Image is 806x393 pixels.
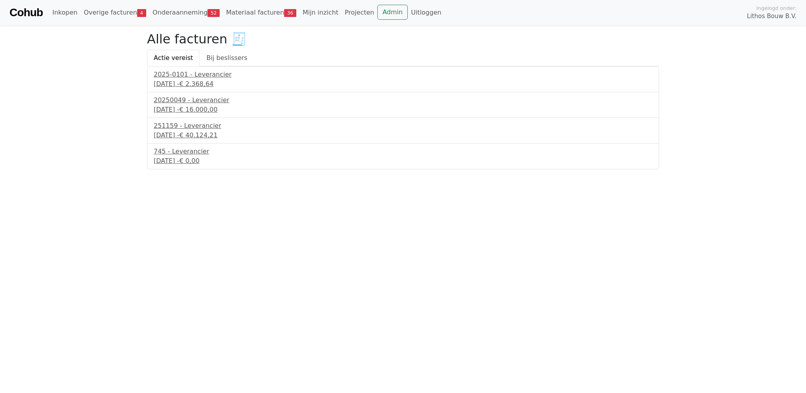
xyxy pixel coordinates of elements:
[756,4,797,12] span: Ingelogd onder:
[207,9,220,17] span: 52
[147,32,659,47] h2: Alle facturen 🧾
[154,156,652,166] div: [DATE] -
[154,95,652,114] a: 20250049 - Leverancier[DATE] -€ 16.000,00
[154,121,652,131] div: 251159 - Leverancier
[154,79,652,89] div: [DATE] -
[137,9,146,17] span: 4
[154,131,652,140] div: [DATE] -
[223,5,299,21] a: Materiaal facturen36
[200,50,254,66] a: Bij beslissers
[9,3,43,22] a: Cohub
[179,106,218,113] span: € 16.000,00
[49,5,80,21] a: Inkopen
[408,5,444,21] a: Uitloggen
[179,131,218,139] span: € 40.124,21
[147,50,200,66] a: Actie vereist
[747,12,797,21] span: Lithos Bouw B.V.
[154,70,652,89] a: 2025-0101 - Leverancier[DATE] -€ 2.368,64
[299,5,342,21] a: Mijn inzicht
[154,147,652,156] div: 745 - Leverancier
[149,5,223,21] a: Onderaanneming52
[179,157,200,165] span: € 0,00
[341,5,377,21] a: Projecten
[377,5,408,20] a: Admin
[154,70,652,79] div: 2025-0101 - Leverancier
[154,95,652,105] div: 20250049 - Leverancier
[154,121,652,140] a: 251159 - Leverancier[DATE] -€ 40.124,21
[179,80,214,88] span: € 2.368,64
[284,9,296,17] span: 36
[154,105,652,114] div: [DATE] -
[154,147,652,166] a: 745 - Leverancier[DATE] -€ 0,00
[81,5,149,21] a: Overige facturen4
